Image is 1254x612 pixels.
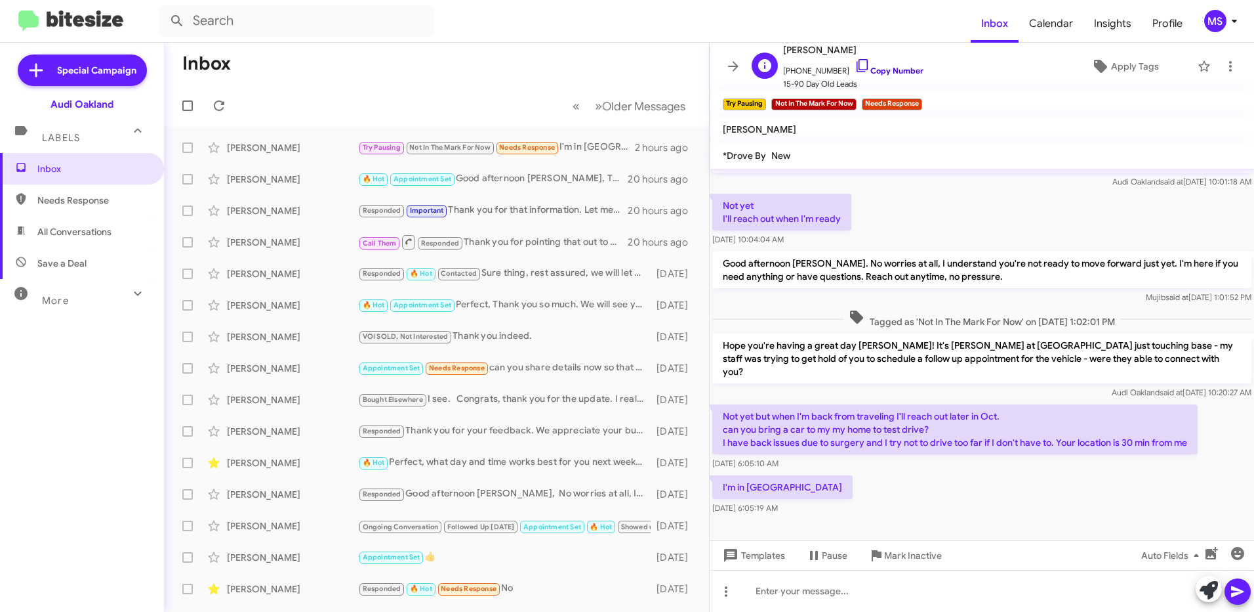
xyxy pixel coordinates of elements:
[565,93,588,120] button: Previous
[720,544,785,567] span: Templates
[227,173,358,186] div: [PERSON_NAME]
[587,93,693,120] button: Next
[358,487,651,502] div: Good afternoon [PERSON_NAME], No worries at all, I understand you're not ready to move forward ju...
[363,364,420,372] span: Appointment Set
[573,98,580,114] span: «
[363,584,401,593] span: Responded
[628,236,698,249] div: 20 hours ago
[227,141,358,154] div: [PERSON_NAME]
[227,393,358,406] div: [PERSON_NAME]
[363,301,385,309] span: 🔥 Hot
[363,206,401,215] span: Responded
[884,544,942,567] span: Mark Inactive
[358,361,651,376] div: can you share details now so that I am clear when I visit
[363,490,401,498] span: Responded
[363,143,401,152] span: Try Pausing
[1204,10,1226,32] div: MS
[394,301,451,309] span: Appointment Set
[723,150,766,162] span: *Drove By
[358,424,651,439] div: Thank you for your feedback. We appreciate your business.
[358,329,651,344] div: Thank you indeed.
[358,297,651,313] div: Perfect, Thank you so much. We will see you [DATE] morning. Safe travels. :)
[363,269,401,278] span: Responded
[712,458,779,468] span: [DATE] 6:05:10 AM
[971,5,1019,43] a: Inbox
[1141,544,1204,567] span: Auto Fields
[862,98,922,110] small: Needs Response
[227,362,358,375] div: [PERSON_NAME]
[628,173,698,186] div: 20 hours ago
[1146,292,1251,302] span: Mujib [DATE] 1:01:52 PM
[37,257,87,270] span: Save a Deal
[363,175,385,183] span: 🔥 Hot
[783,58,923,77] span: [PHONE_NUMBER]
[783,42,923,58] span: [PERSON_NAME]
[358,234,628,250] div: Thank you for pointing that out to me [PERSON_NAME]. Let me check on this for you real quick. I w...
[712,194,851,230] p: Not yet I'll reach out when I'm ready
[635,141,698,154] div: 2 hours ago
[1083,5,1142,43] span: Insights
[1131,544,1215,567] button: Auto Fields
[651,362,698,375] div: [DATE]
[796,544,858,567] button: Pause
[771,98,856,110] small: Not In The Mark For Now
[227,488,358,501] div: [PERSON_NAME]
[595,98,602,114] span: »
[712,475,853,499] p: I'm in [GEOGRAPHIC_DATA]
[227,551,358,564] div: [PERSON_NAME]
[358,140,635,155] div: I'm in [GEOGRAPHIC_DATA]
[37,162,149,175] span: Inbox
[227,267,358,280] div: [PERSON_NAME]
[621,523,694,531] span: Showed up and SOLD
[1058,55,1191,78] button: Apply Tags
[710,544,796,567] button: Templates
[712,251,1251,288] p: Good afternoon [PERSON_NAME]. No worries at all, I understand you're not ready to move forward ju...
[1112,177,1251,186] span: Audi Oakland [DATE] 10:01:18 AM
[1193,10,1240,32] button: MS
[182,53,231,74] h1: Inbox
[159,5,434,37] input: Search
[358,203,628,218] div: Thank you for that information. Let me see what I got here.
[523,523,581,531] span: Appointment Set
[447,523,515,531] span: Followed Up [DATE]
[358,550,651,565] div: 👍
[651,551,698,564] div: [DATE]
[358,171,628,186] div: Good afternoon [PERSON_NAME], Thank you for reaching out. Absolutely you could. We will see you [...
[651,582,698,596] div: [DATE]
[712,404,1198,454] p: Not yet but when I'm back from traveling I'll reach out later in Oct. can you bring a car to my m...
[358,581,651,596] div: No
[363,332,449,341] span: VOI SOLD, Not Interested
[42,132,80,144] span: Labels
[227,299,358,312] div: [PERSON_NAME]
[441,584,496,593] span: Needs Response
[590,523,612,531] span: 🔥 Hot
[651,425,698,438] div: [DATE]
[410,584,432,593] span: 🔥 Hot
[409,143,491,152] span: Not In The Mark For Now
[1165,292,1188,302] span: said at
[712,503,778,513] span: [DATE] 6:05:19 AM
[712,234,784,244] span: [DATE] 10:04:04 AM
[1019,5,1083,43] a: Calendar
[429,364,485,372] span: Needs Response
[227,330,358,343] div: [PERSON_NAME]
[1112,387,1251,397] span: Audi Oakland [DATE] 10:20:27 AM
[723,98,766,110] small: Try Pausing
[18,55,147,86] a: Special Campaign
[441,269,477,278] span: Contacted
[363,523,439,531] span: Ongoing Conversation
[628,204,698,217] div: 20 hours ago
[227,425,358,438] div: [PERSON_NAME]
[1160,387,1183,397] span: said at
[363,239,397,248] span: Call Them
[421,239,460,248] span: Responded
[1142,5,1193,43] a: Profile
[651,393,698,406] div: [DATE]
[37,225,111,238] span: All Conversations
[858,544,952,567] button: Mark Inactive
[51,98,113,111] div: Audi Oakland
[771,150,790,162] span: New
[363,553,420,561] span: Appointment Set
